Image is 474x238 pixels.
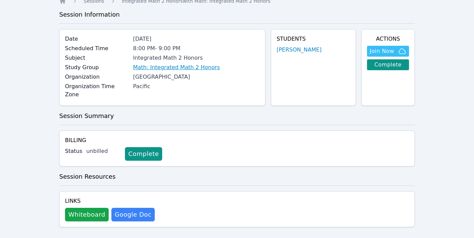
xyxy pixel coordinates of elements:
span: Join Now [370,47,394,55]
h4: Billing [65,136,409,144]
label: Scheduled Time [65,44,129,53]
div: 8:00 PM - 9:00 PM [133,44,260,53]
div: Pacific [133,82,260,91]
label: Organization [65,73,129,81]
h3: Session Information [59,10,415,19]
a: Complete [125,147,162,161]
button: Whiteboard [65,208,109,221]
h4: Links [65,197,155,205]
div: unbilled [86,147,120,155]
label: Date [65,35,129,43]
label: Status [65,147,82,155]
a: Complete [367,59,409,70]
label: Subject [65,54,129,62]
a: [PERSON_NAME] [277,46,322,54]
a: Google Doc [111,208,155,221]
button: Join Now [367,46,409,57]
div: [DATE] [133,35,260,43]
label: Organization Time Zone [65,82,129,99]
a: Math: Integrated Math 2 Honors [133,63,220,72]
h4: Actions [367,35,409,43]
h3: Session Summary [59,111,415,121]
div: Integrated Math 2 Honors [133,54,260,62]
h4: Students [277,35,350,43]
label: Study Group [65,63,129,72]
div: [GEOGRAPHIC_DATA] [133,73,260,81]
h3: Session Resources [59,172,415,181]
